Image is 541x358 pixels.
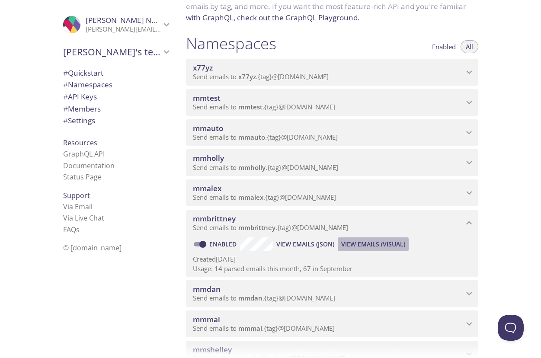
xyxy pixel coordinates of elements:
h1: Namespaces [186,34,276,53]
span: Send emails to . {tag} @[DOMAIN_NAME] [193,102,335,111]
p: [PERSON_NAME][EMAIL_ADDRESS][DOMAIN_NAME] [86,25,161,34]
span: Send emails to . {tag} @[DOMAIN_NAME] [193,72,329,81]
a: Via Live Chat [63,213,104,223]
a: Via Email [63,202,93,211]
div: mmmai namespace [186,310,478,337]
div: Brittney Nawaz [56,10,176,39]
span: mmalex [238,193,263,201]
div: Quickstart [56,67,176,79]
span: # [63,68,68,78]
div: mmholly namespace [186,149,478,176]
span: Settings [63,115,95,125]
span: s [76,225,80,234]
span: mmmai [238,324,262,332]
span: View Emails (JSON) [276,239,334,249]
button: All [461,40,478,53]
span: mmalex [193,183,221,193]
div: API Keys [56,91,176,103]
div: mmalex namespace [186,179,478,206]
span: mmdan [238,294,262,302]
span: # [63,92,68,102]
span: mmholly [238,163,266,172]
button: Enabled [427,40,461,53]
div: mmauto namespace [186,119,478,146]
button: View Emails (Visual) [338,237,409,251]
div: mmbrittney namespace [186,210,478,237]
span: Send emails to . {tag} @[DOMAIN_NAME] [193,133,338,141]
span: Send emails to . {tag} @[DOMAIN_NAME] [193,163,338,172]
iframe: Help Scout Beacon - Open [498,315,524,341]
span: Support [63,191,90,200]
span: © [DOMAIN_NAME] [63,243,122,253]
div: mmdan namespace [186,280,478,307]
span: # [63,115,68,125]
span: [PERSON_NAME]'s team [63,46,161,58]
div: mmtest namespace [186,89,478,116]
span: # [63,80,68,89]
span: mmtest [238,102,262,111]
a: GraphQL Playground [285,13,358,22]
span: Send emails to . {tag} @[DOMAIN_NAME] [193,324,335,332]
span: mmmai [193,314,220,324]
div: x77yz namespace [186,59,478,86]
button: View Emails (JSON) [273,237,338,251]
span: mmbrittney [238,223,275,232]
span: [PERSON_NAME] Nawaz [86,15,169,25]
span: # [63,104,68,114]
div: Milmove's team [56,41,176,63]
a: FAQ [63,225,80,234]
span: mmbrittney [193,214,236,224]
div: Team Settings [56,115,176,127]
span: Resources [63,138,97,147]
div: Namespaces [56,79,176,91]
span: mmauto [193,123,223,133]
span: Quickstart [63,68,103,78]
span: View Emails (Visual) [341,239,405,249]
a: Status Page [63,172,102,182]
a: Enabled [208,240,240,248]
span: mmholly [193,153,224,163]
span: x77yz [238,72,256,81]
span: Send emails to . {tag} @[DOMAIN_NAME] [193,294,335,302]
a: GraphQL API [63,149,105,159]
span: mmtest [193,93,221,103]
div: Members [56,103,176,115]
p: Usage: 14 parsed emails this month, 67 in September [193,264,471,273]
span: x77yz [193,63,213,73]
span: mmdan [193,284,221,294]
span: Send emails to . {tag} @[DOMAIN_NAME] [193,223,348,232]
span: Send emails to . {tag} @[DOMAIN_NAME] [193,193,336,201]
p: Created [DATE] [193,255,471,264]
span: Members [63,104,101,114]
span: mmauto [238,133,265,141]
span: Namespaces [63,80,112,89]
a: Documentation [63,161,115,170]
span: API Keys [63,92,97,102]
